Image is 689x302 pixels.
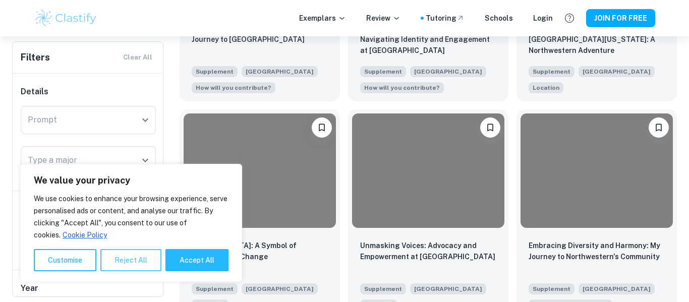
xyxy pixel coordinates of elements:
[360,81,444,93] span: We want to be sure we’re considering your application in the context of your personal experiences...
[312,117,332,138] button: Please log in to bookmark exemplars
[360,66,406,77] span: Supplement
[21,50,50,65] h6: Filters
[192,66,238,77] span: Supplement
[579,66,655,77] span: [GEOGRAPHIC_DATA]
[196,83,271,92] span: How will you contribute?
[529,23,665,56] p: Exploring Chicago and Lake Michigan: A Northwestern Adventure
[649,117,669,138] button: Please log in to bookmark exemplars
[34,8,98,28] img: Clastify logo
[242,283,318,294] span: [GEOGRAPHIC_DATA]
[579,283,655,294] span: [GEOGRAPHIC_DATA]
[20,164,242,282] div: We value your privacy
[21,86,156,98] h6: Details
[410,66,486,77] span: [GEOGRAPHIC_DATA]
[100,249,161,271] button: Reject All
[192,240,328,262] p: Carbon Tetrachloride: A Symbol of Curiosity and Change
[410,283,486,294] span: [GEOGRAPHIC_DATA]
[485,13,513,24] a: Schools
[533,13,553,24] a: Login
[561,10,578,27] button: Help and Feedback
[165,249,228,271] button: Accept All
[192,283,238,294] span: Supplement
[360,240,496,262] p: Unmasking Voices: Advocacy and Empowerment at Northwestern
[366,13,400,24] p: Review
[586,9,655,27] button: JOIN FOR FREE
[360,23,496,56] p: Embracing Cultural Duality: Navigating Identity and Engagement at Northwestern
[533,83,559,92] span: Location
[21,282,156,294] h6: Year
[364,83,440,92] span: How will you contribute?
[138,153,152,167] button: Open
[299,13,346,24] p: Exemplars
[360,283,406,294] span: Supplement
[529,240,665,262] p: Embracing Diversity and Harmony: My Journey to Northwestern's Community
[62,230,107,239] a: Cookie Policy
[426,13,465,24] a: Tutoring
[480,117,500,138] button: Please log in to bookmark exemplars
[529,66,575,77] span: Supplement
[242,66,318,77] span: [GEOGRAPHIC_DATA]
[34,174,228,187] p: We value your privacy
[529,81,563,93] span: Northwestern’s location is special: on the shore of Lake Michigan, steps from downtown Evanston, ...
[34,249,96,271] button: Customise
[192,81,275,93] span: We want to be sure we’re considering your application in the context of your personal experiences...
[138,113,152,127] button: Open
[34,193,228,241] p: We use cookies to enhance your browsing experience, serve personalised ads or content, and analys...
[529,283,575,294] span: Supplement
